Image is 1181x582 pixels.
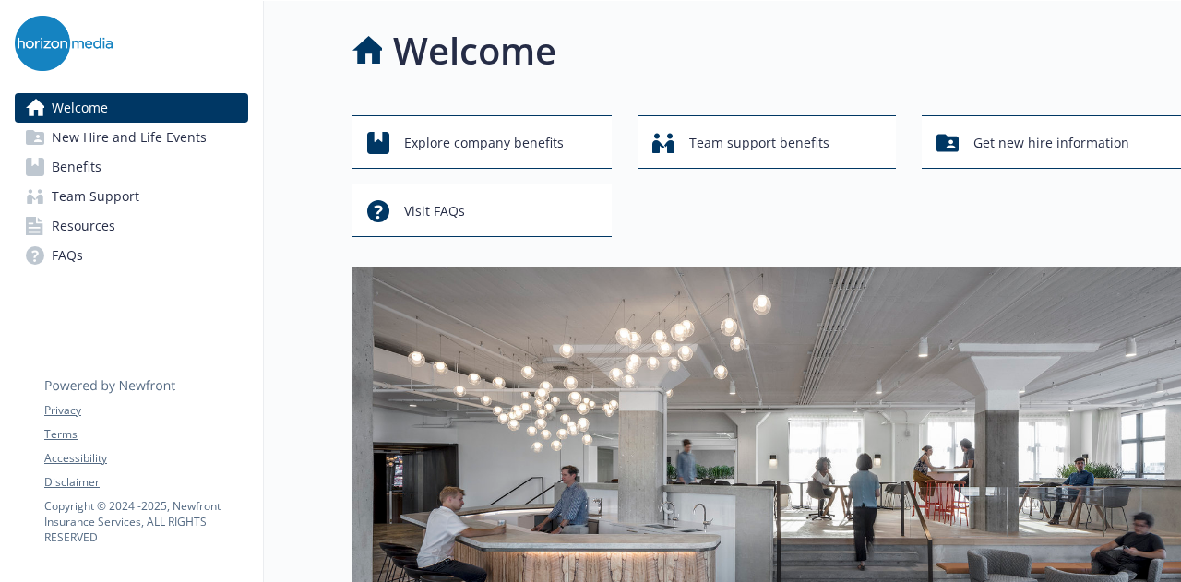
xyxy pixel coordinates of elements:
a: Terms [44,426,247,443]
span: Benefits [52,152,101,182]
a: New Hire and Life Events [15,123,248,152]
span: Get new hire information [973,125,1129,160]
a: Disclaimer [44,474,247,491]
button: Visit FAQs [352,184,612,237]
span: Team Support [52,182,139,211]
span: Explore company benefits [404,125,564,160]
span: New Hire and Life Events [52,123,207,152]
p: Copyright © 2024 - 2025 , Newfront Insurance Services, ALL RIGHTS RESERVED [44,498,247,545]
a: Accessibility [44,450,247,467]
span: Welcome [52,93,108,123]
a: Welcome [15,93,248,123]
span: Team support benefits [689,125,829,160]
span: Visit FAQs [404,194,465,229]
a: Privacy [44,402,247,419]
button: Team support benefits [638,115,897,169]
button: Explore company benefits [352,115,612,169]
a: FAQs [15,241,248,270]
span: FAQs [52,241,83,270]
h1: Welcome [393,23,556,78]
a: Benefits [15,152,248,182]
a: Team Support [15,182,248,211]
button: Get new hire information [922,115,1181,169]
a: Resources [15,211,248,241]
span: Resources [52,211,115,241]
